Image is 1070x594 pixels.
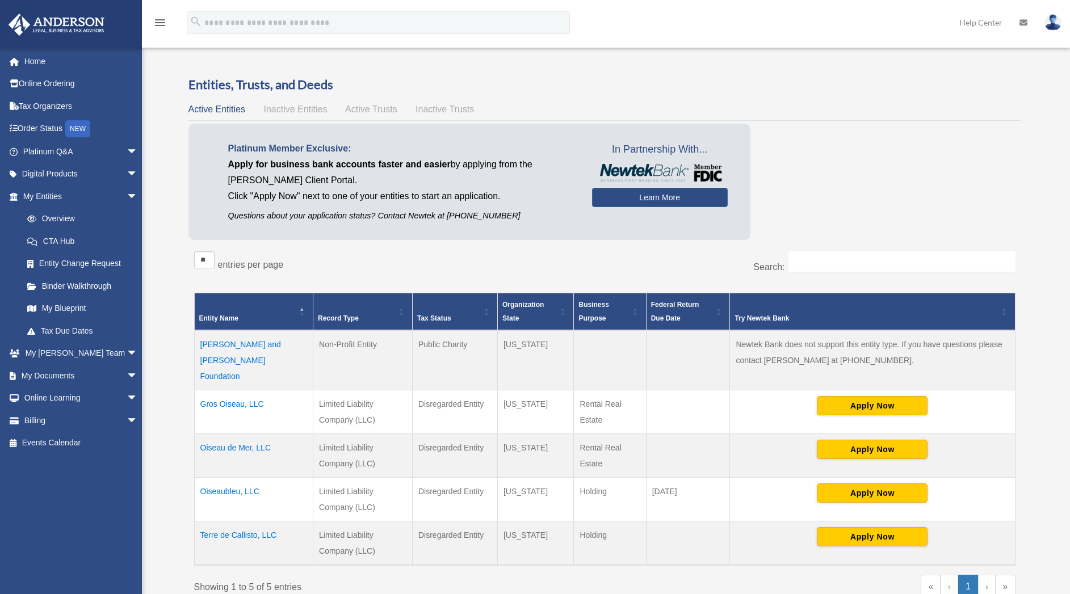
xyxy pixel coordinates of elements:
[502,301,544,322] span: Organization State
[8,117,155,141] a: Order StatusNEW
[194,434,313,478] td: Oiseau de Mer, LLC
[412,293,497,331] th: Tax Status: Activate to sort
[16,230,149,252] a: CTA Hub
[8,50,155,73] a: Home
[199,314,238,322] span: Entity Name
[16,208,144,230] a: Overview
[16,252,149,275] a: Entity Change Request
[313,390,413,434] td: Limited Liability Company (LLC)
[574,478,646,521] td: Holding
[153,16,167,30] i: menu
[730,293,1015,331] th: Try Newtek Bank : Activate to sort
[651,301,699,322] span: Federal Return Due Date
[592,141,728,159] span: In Partnership With...
[218,260,284,269] label: entries per page
[1044,14,1061,31] img: User Pic
[497,434,574,478] td: [US_STATE]
[127,364,149,387] span: arrow_drop_down
[574,434,646,478] td: Rental Real Estate
[313,478,413,521] td: Limited Liability Company (LLC)
[8,432,155,454] a: Events Calendar
[345,104,397,114] span: Active Trusts
[228,141,575,157] p: Platinum Member Exclusive:
[8,163,155,186] a: Digital Productsarrow_drop_down
[313,293,413,331] th: Record Type: Activate to sort
[194,478,313,521] td: Oiseaubleu, LLC
[735,311,997,325] div: Try Newtek Bank
[5,14,108,36] img: Anderson Advisors Platinum Portal
[16,297,149,320] a: My Blueprint
[417,314,451,322] span: Tax Status
[592,188,728,207] a: Learn More
[497,390,574,434] td: [US_STATE]
[817,440,928,459] button: Apply Now
[8,185,149,208] a: My Entitiesarrow_drop_down
[8,409,155,432] a: Billingarrow_drop_down
[313,521,413,566] td: Limited Liability Company (LLC)
[188,104,245,114] span: Active Entities
[817,527,928,546] button: Apply Now
[127,163,149,186] span: arrow_drop_down
[8,73,155,95] a: Online Ordering
[127,409,149,432] span: arrow_drop_down
[153,20,167,30] a: menu
[753,262,784,272] label: Search:
[188,76,1021,94] h3: Entities, Trusts, and Deeds
[412,521,497,566] td: Disregarded Entity
[194,521,313,566] td: Terre de Callisto, LLC
[194,390,313,434] td: Gros Oiseau, LLC
[127,140,149,163] span: arrow_drop_down
[194,330,313,390] td: [PERSON_NAME] and [PERSON_NAME] Foundation
[574,293,646,331] th: Business Purpose: Activate to sort
[817,483,928,503] button: Apply Now
[646,478,730,521] td: [DATE]
[228,209,575,223] p: Questions about your application status? Contact Newtek at [PHONE_NUMBER]
[318,314,359,322] span: Record Type
[313,434,413,478] td: Limited Liability Company (LLC)
[497,521,574,566] td: [US_STATE]
[598,164,722,182] img: NewtekBankLogoSM.png
[194,293,313,331] th: Entity Name: Activate to invert sorting
[228,157,575,188] p: by applying from the [PERSON_NAME] Client Portal.
[497,330,574,390] td: [US_STATE]
[412,434,497,478] td: Disregarded Entity
[416,104,474,114] span: Inactive Trusts
[646,293,730,331] th: Federal Return Due Date: Activate to sort
[8,387,155,410] a: Online Learningarrow_drop_down
[228,159,451,169] span: Apply for business bank accounts faster and easier
[16,319,149,342] a: Tax Due Dates
[817,396,928,415] button: Apply Now
[313,330,413,390] td: Non-Profit Entity
[497,478,574,521] td: [US_STATE]
[574,390,646,434] td: Rental Real Estate
[412,478,497,521] td: Disregarded Entity
[263,104,327,114] span: Inactive Entities
[8,342,155,365] a: My [PERSON_NAME] Teamarrow_drop_down
[16,275,149,297] a: Binder Walkthrough
[65,120,90,137] div: NEW
[8,95,155,117] a: Tax Organizers
[412,330,497,390] td: Public Charity
[8,140,155,163] a: Platinum Q&Aarrow_drop_down
[127,185,149,208] span: arrow_drop_down
[228,188,575,204] p: Click "Apply Now" next to one of your entities to start an application.
[730,330,1015,390] td: Newtek Bank does not support this entity type. If you have questions please contact [PERSON_NAME]...
[190,15,202,28] i: search
[127,342,149,365] span: arrow_drop_down
[497,293,574,331] th: Organization State: Activate to sort
[127,387,149,410] span: arrow_drop_down
[578,301,609,322] span: Business Purpose
[574,521,646,566] td: Holding
[412,390,497,434] td: Disregarded Entity
[8,364,155,387] a: My Documentsarrow_drop_down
